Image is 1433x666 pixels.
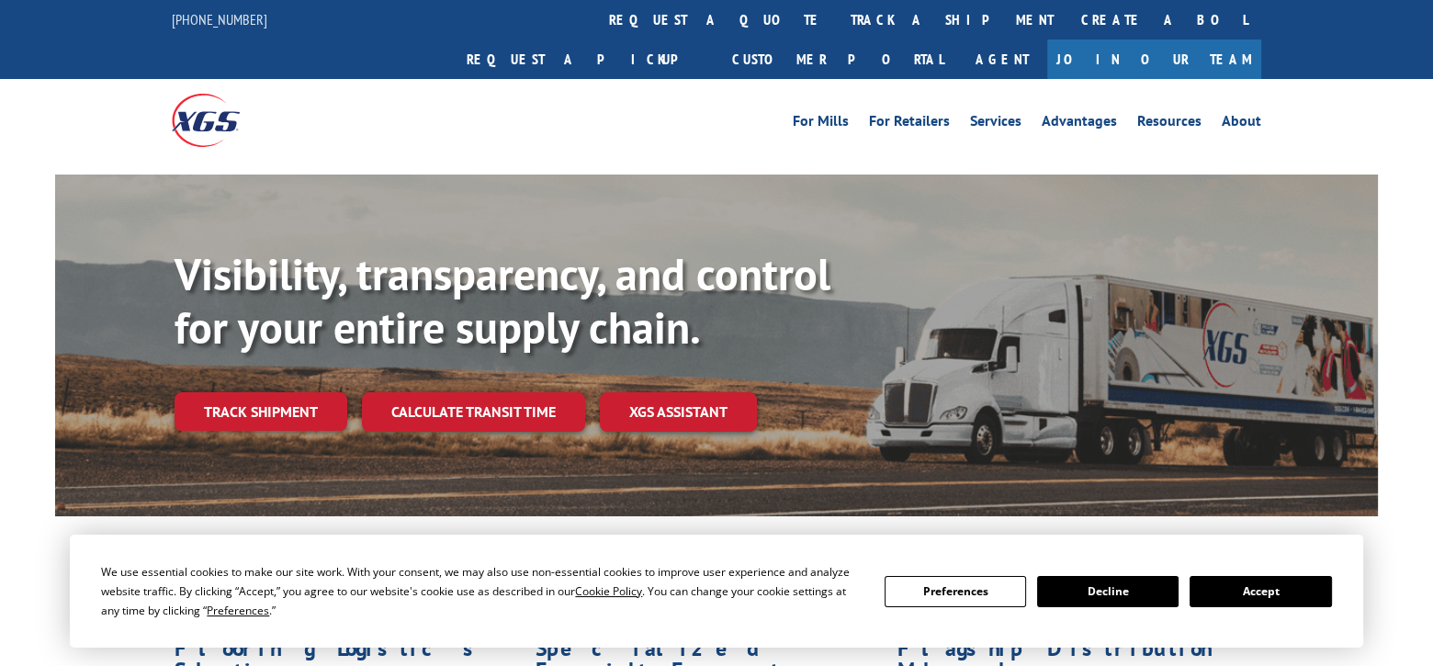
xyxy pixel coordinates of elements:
a: Resources [1137,114,1202,134]
a: Join Our Team [1047,40,1261,79]
a: Services [970,114,1021,134]
a: Request a pickup [453,40,718,79]
a: Calculate transit time [362,392,585,432]
div: We use essential cookies to make our site work. With your consent, we may also use non-essential ... [101,562,862,620]
button: Decline [1037,576,1179,607]
span: Preferences [207,603,269,618]
button: Preferences [885,576,1026,607]
a: Track shipment [175,392,347,431]
a: [PHONE_NUMBER] [172,10,267,28]
a: Advantages [1042,114,1117,134]
a: For Mills [793,114,849,134]
a: XGS ASSISTANT [600,392,757,432]
button: Accept [1190,576,1331,607]
div: Cookie Consent Prompt [70,535,1363,648]
a: Customer Portal [718,40,957,79]
a: Agent [957,40,1047,79]
span: Cookie Policy [575,583,642,599]
a: About [1222,114,1261,134]
b: Visibility, transparency, and control for your entire supply chain. [175,245,830,356]
a: For Retailers [869,114,950,134]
